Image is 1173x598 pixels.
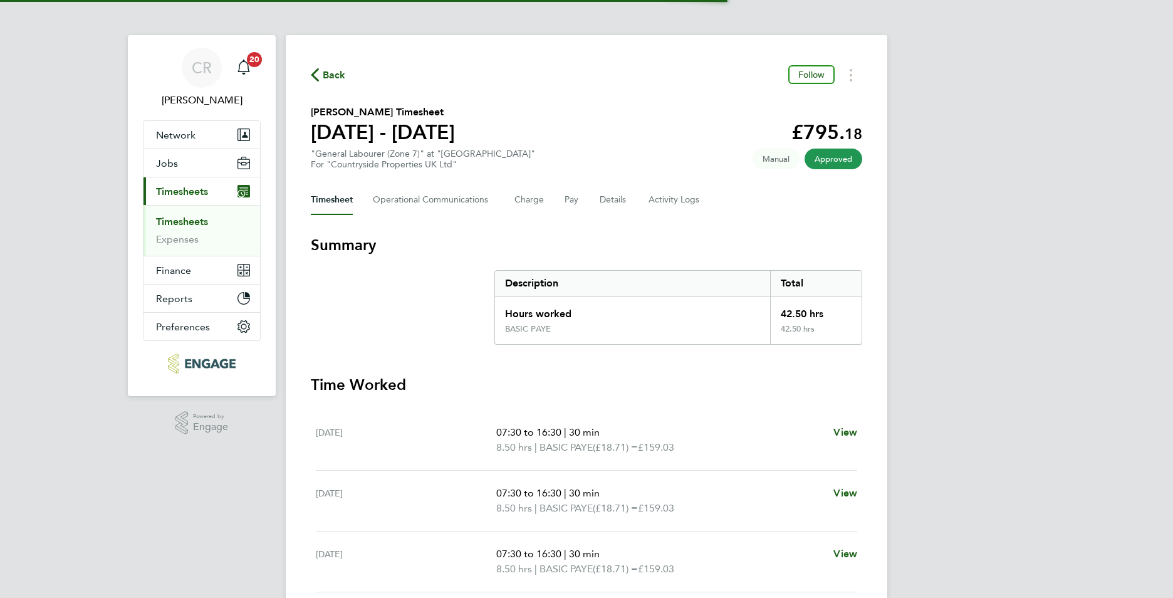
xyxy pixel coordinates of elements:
span: 18 [845,125,862,143]
button: Operational Communications [373,185,494,215]
span: 07:30 to 16:30 [496,426,561,438]
div: [DATE] [316,547,496,577]
span: This timesheet has been approved. [805,149,862,169]
a: View [833,547,857,562]
span: | [534,502,537,514]
span: BASIC PAYE [540,440,593,455]
span: Preferences [156,321,210,333]
div: "General Labourer (Zone 7)" at "[GEOGRAPHIC_DATA]" [311,149,535,170]
button: Pay [565,185,580,215]
button: Charge [514,185,545,215]
span: 8.50 hrs [496,563,532,575]
span: £159.03 [638,563,674,575]
div: For "Countryside Properties UK Ltd" [311,159,535,170]
a: Powered byEngage [175,411,229,435]
a: CR[PERSON_NAME] [143,48,261,108]
img: northbuildrecruit-logo-retina.png [168,354,235,374]
button: Activity Logs [649,185,701,215]
div: Hours worked [495,296,770,324]
span: 8.50 hrs [496,441,532,453]
span: View [833,426,857,438]
span: 07:30 to 16:30 [496,548,561,560]
span: 30 min [569,426,600,438]
button: Timesheets [143,177,260,205]
button: Reports [143,285,260,312]
h1: [DATE] - [DATE] [311,120,455,145]
div: Total [770,271,862,296]
span: | [564,426,566,438]
span: | [534,441,537,453]
span: 8.50 hrs [496,502,532,514]
button: Timesheets Menu [840,65,862,85]
span: £159.03 [638,441,674,453]
h2: [PERSON_NAME] Timesheet [311,105,455,120]
div: Description [495,271,770,296]
button: Preferences [143,313,260,340]
span: Reports [156,293,192,305]
app-decimal: £795. [791,120,862,144]
span: Network [156,129,195,141]
button: Details [600,185,628,215]
span: BASIC PAYE [540,562,593,577]
span: 30 min [569,548,600,560]
span: (£18.71) = [593,563,638,575]
span: | [564,487,566,499]
div: Summary [494,270,862,345]
span: Finance [156,265,191,276]
a: 20 [231,48,256,88]
span: View [833,548,857,560]
button: Finance [143,256,260,284]
a: View [833,486,857,501]
h3: Summary [311,235,862,255]
span: Callum Riley [143,93,261,108]
span: (£18.71) = [593,502,638,514]
a: Timesheets [156,216,208,228]
div: BASIC PAYE [505,324,551,334]
span: | [564,548,566,560]
span: CR [192,60,212,76]
button: Back [311,67,346,83]
a: View [833,425,857,440]
span: This timesheet was manually created. [753,149,800,169]
a: Expenses [156,233,199,245]
span: 20 [247,52,262,67]
span: 30 min [569,487,600,499]
span: 07:30 to 16:30 [496,487,561,499]
a: Go to home page [143,354,261,374]
nav: Main navigation [128,35,276,396]
div: 42.50 hrs [770,296,862,324]
button: Follow [788,65,835,84]
span: Jobs [156,157,178,169]
span: Back [323,68,346,83]
h3: Time Worked [311,375,862,395]
span: Follow [798,69,825,80]
button: Jobs [143,149,260,177]
span: Powered by [193,411,228,422]
span: | [534,563,537,575]
div: 42.50 hrs [770,324,862,344]
span: View [833,487,857,499]
span: Timesheets [156,186,208,197]
div: [DATE] [316,486,496,516]
button: Network [143,121,260,149]
span: BASIC PAYE [540,501,593,516]
button: Timesheet [311,185,353,215]
span: Engage [193,422,228,433]
div: Timesheets [143,205,260,256]
span: (£18.71) = [593,441,638,453]
div: [DATE] [316,425,496,455]
span: £159.03 [638,502,674,514]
